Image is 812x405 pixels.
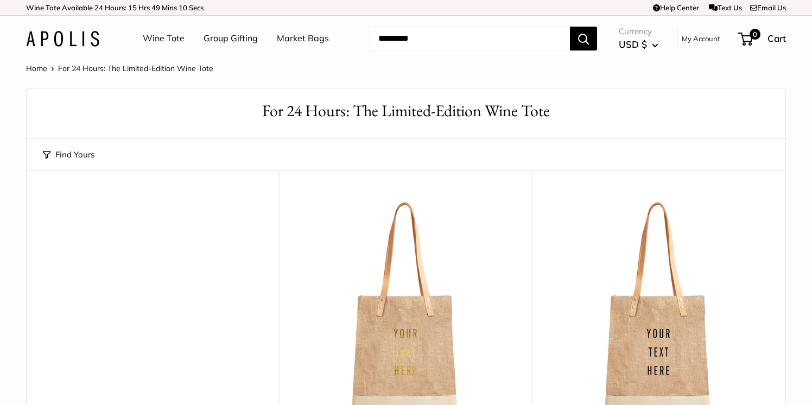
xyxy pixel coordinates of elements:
button: USD $ [619,36,658,53]
h1: For 24 Hours: The Limited-Edition Wine Tote [43,99,769,123]
input: Search... [370,27,570,50]
span: For 24 Hours: The Limited-Edition Wine Tote [58,64,213,73]
button: Search [570,27,597,50]
span: 0 [750,29,760,40]
span: 15 [128,3,137,12]
span: Secs [189,3,204,12]
a: Group Gifting [204,30,258,47]
span: Mins [162,3,177,12]
a: Wine Tote [143,30,185,47]
a: My Account [682,32,720,45]
span: 10 [179,3,187,12]
a: Market Bags [277,30,329,47]
a: Home [26,64,47,73]
img: Apolis [26,31,99,47]
a: Email Us [750,3,786,12]
a: Text Us [709,3,742,12]
span: Hrs [138,3,150,12]
button: Find Yours [43,147,94,162]
nav: Breadcrumb [26,61,213,75]
a: Help Center [653,3,699,12]
span: Cart [767,33,786,44]
a: 0 Cart [739,30,786,47]
span: Currency [619,24,658,39]
span: 49 [151,3,160,12]
span: USD $ [619,39,647,50]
